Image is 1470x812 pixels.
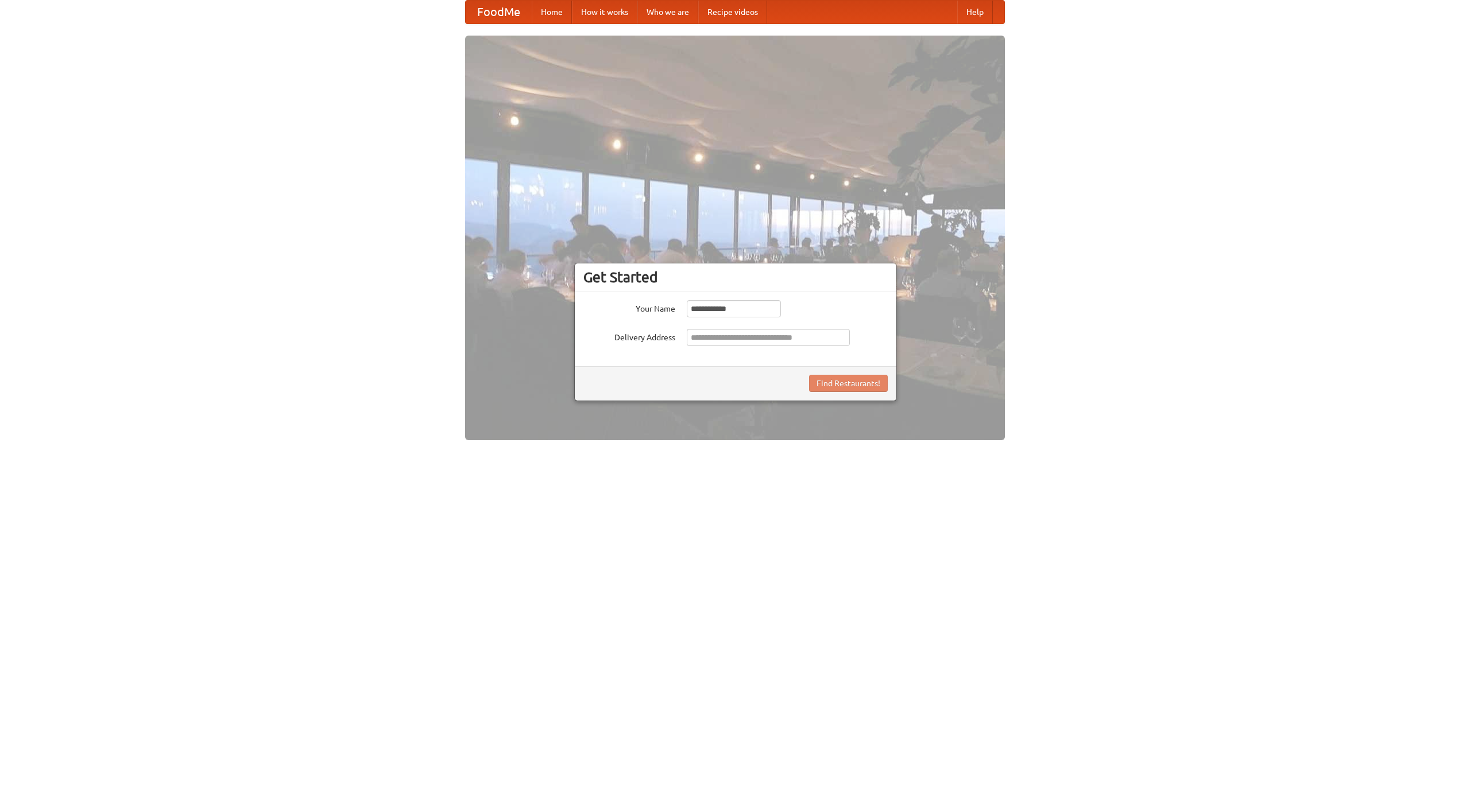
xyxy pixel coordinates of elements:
label: Your Name [583,300,675,314]
a: Who we are [637,1,698,24]
a: Home [532,1,572,24]
h3: Get Started [583,269,888,286]
a: How it works [572,1,637,24]
a: FoodMe [466,1,532,24]
button: Find Restaurants! [809,375,888,392]
label: Delivery Address [583,329,675,343]
a: Help [957,1,993,24]
a: Recipe videos [698,1,767,24]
